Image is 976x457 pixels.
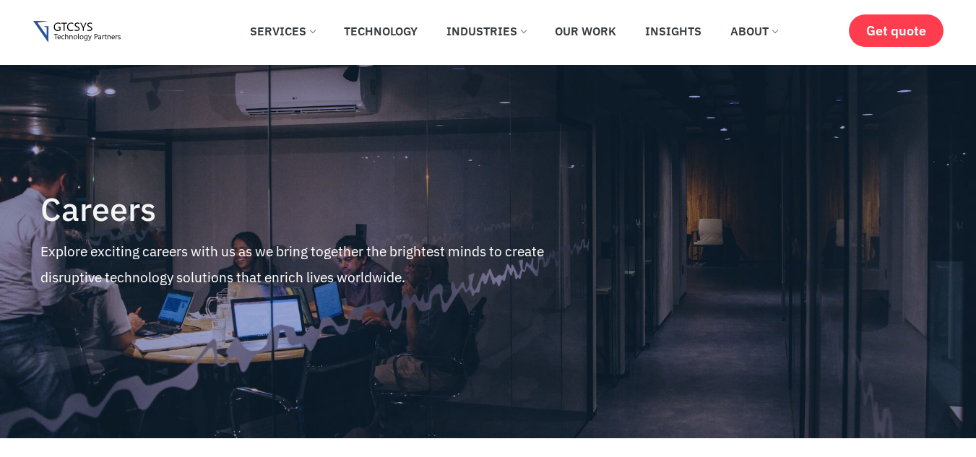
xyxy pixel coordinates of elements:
a: About [720,15,788,47]
a: Our Work [544,15,627,47]
p: Explore exciting careers with us as we bring together the brightest minds to create disruptive te... [40,238,595,290]
a: Services [239,15,326,47]
span: Get quote [866,23,926,38]
a: Technology [333,15,428,47]
a: Get quote [849,14,943,47]
a: Industries [436,15,537,47]
img: Gtcsys logo [33,21,121,43]
a: Insights [634,15,712,47]
h4: Careers [40,191,595,227]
